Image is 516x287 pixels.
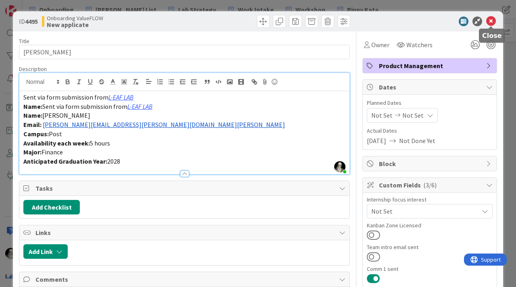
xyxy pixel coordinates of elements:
[19,37,29,45] label: Title
[127,102,152,110] a: L-EAF LAB
[399,136,435,146] span: Not Done Yet
[367,136,386,146] span: [DATE]
[19,17,38,26] span: ID
[108,93,133,101] a: L-EAF LAB
[367,244,493,250] div: Team intro email sent
[17,1,37,11] span: Support
[49,130,62,138] span: Post
[367,266,493,272] div: Comm 1 sent
[107,157,120,165] span: 2028
[23,130,49,138] strong: Campus:
[90,139,110,147] span: 5 hours
[371,206,479,216] span: Not Set
[23,121,42,129] strong: Email:
[334,161,345,173] img: 5slRnFBaanOLW26e9PW3UnY7xOjyexml.jpeg
[47,21,103,28] b: New applicate
[43,121,285,129] a: [PERSON_NAME][EMAIL_ADDRESS][PERSON_NAME][DOMAIN_NAME][PERSON_NAME]
[23,93,108,101] span: Sent via form submission from
[35,228,335,237] span: Links
[35,275,335,284] span: Comments
[371,110,393,120] span: Not Set
[406,40,433,50] span: Watchers
[42,111,90,119] span: [PERSON_NAME]
[23,102,42,110] strong: Name:
[23,148,42,156] strong: Major:
[42,148,63,156] span: Finance
[379,61,482,71] span: Product Management
[379,82,482,92] span: Dates
[23,157,107,165] strong: Anticipated Graduation Year:
[367,197,493,202] div: Internship focus interest
[367,99,493,107] span: Planned Dates
[19,45,350,59] input: type card name here...
[379,159,482,168] span: Block
[19,65,47,73] span: Description
[23,244,68,259] button: Add Link
[367,223,493,228] div: Kanban Zone Licensed
[482,32,502,40] h5: Close
[402,110,424,120] span: Not Set
[423,181,437,189] span: ( 3/6 )
[23,139,90,147] strong: Availability each week:
[25,17,38,25] b: 4495
[367,127,493,135] span: Actual Dates
[23,200,80,214] button: Add Checklist
[47,15,103,21] span: Onboarding ValueFLOW
[371,40,389,50] span: Owner
[23,111,42,119] strong: Name:
[35,183,335,193] span: Tasks
[379,180,482,190] span: Custom Fields
[42,102,127,110] span: Sent via form submission from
